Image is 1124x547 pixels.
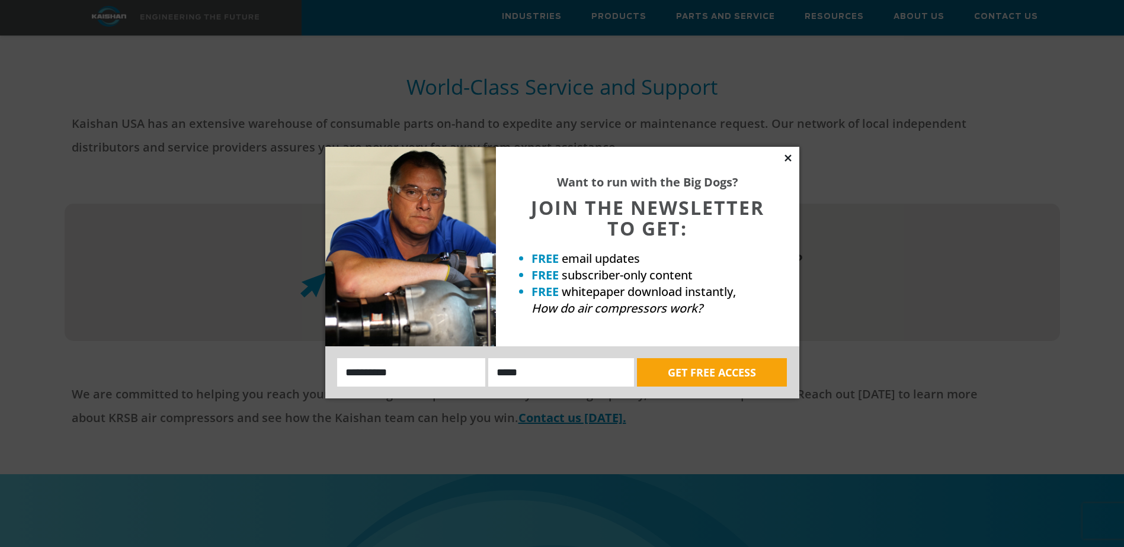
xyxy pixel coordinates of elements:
[531,195,764,241] span: JOIN THE NEWSLETTER TO GET:
[562,267,693,283] span: subscriber-only content
[637,358,787,387] button: GET FREE ACCESS
[562,250,640,266] span: email updates
[557,174,738,190] strong: Want to run with the Big Dogs?
[562,284,736,300] span: whitepaper download instantly,
[488,358,634,387] input: Email
[531,284,559,300] strong: FREE
[783,153,793,163] button: Close
[531,250,559,266] strong: FREE
[531,267,559,283] strong: FREE
[531,300,703,316] em: How do air compressors work?
[337,358,486,387] input: Name:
